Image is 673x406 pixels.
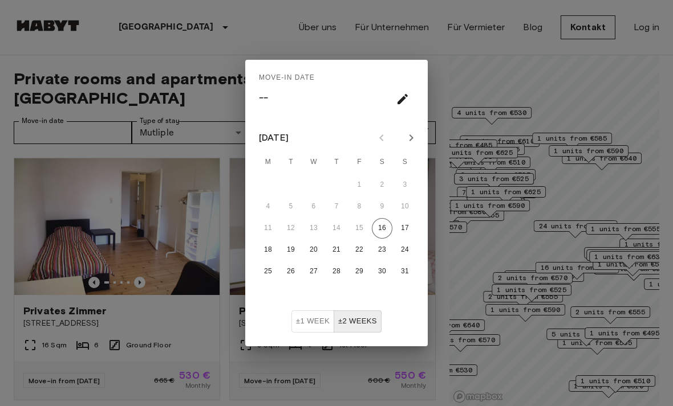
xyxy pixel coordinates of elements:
button: 29 [349,261,370,282]
span: Tuesday [281,151,301,174]
button: ±2 weeks [334,310,382,333]
button: 24 [395,240,415,260]
button: 19 [281,240,301,260]
button: 21 [326,240,347,260]
span: Move-in date [259,69,315,87]
div: [DATE] [259,131,289,145]
button: 20 [303,240,324,260]
span: Wednesday [303,151,324,174]
button: 17 [395,218,415,239]
button: Next month [402,128,421,147]
h4: –– [259,87,268,109]
button: ±1 week [291,310,334,333]
span: Thursday [326,151,347,174]
span: Monday [258,151,278,174]
button: 26 [281,261,301,282]
span: Saturday [372,151,392,174]
button: 22 [349,240,370,260]
button: 18 [258,240,278,260]
button: 23 [372,240,392,260]
span: Friday [349,151,370,174]
span: Sunday [395,151,415,174]
button: 31 [395,261,415,282]
button: calendar view is open, go to text input view [391,88,414,110]
button: 28 [326,261,347,282]
div: Move In Flexibility [291,310,382,333]
button: 30 [372,261,392,282]
button: 27 [303,261,324,282]
button: 16 [372,218,392,239]
button: 25 [258,261,278,282]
